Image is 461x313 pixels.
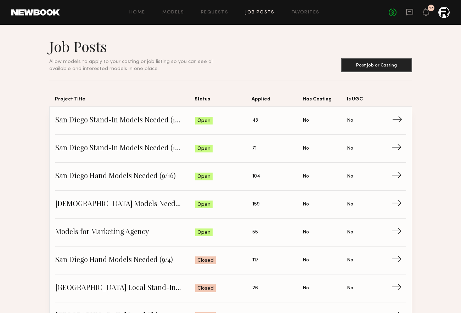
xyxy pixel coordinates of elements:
span: → [391,255,406,266]
a: Favorites [292,10,320,15]
span: [DEMOGRAPHIC_DATA] Models Needed for Marketing Agency [55,199,196,210]
span: No [347,228,353,236]
span: No [303,228,309,236]
span: → [391,227,406,238]
span: San Diego Stand-In Models Needed (10/16) [55,115,196,126]
span: No [303,256,309,264]
span: Open [197,229,210,236]
span: No [303,145,309,152]
span: Closed [197,257,214,264]
button: Post Job or Casting [341,58,412,72]
a: San Diego Hand Models Needed (9/16)Open104NoNo→ [55,163,406,191]
span: 55 [252,228,258,236]
span: Open [197,201,210,208]
span: Open [197,117,210,124]
span: 26 [252,284,258,292]
a: Models [162,10,184,15]
span: → [391,199,406,210]
span: No [303,173,309,180]
span: San Diego Hand Models Needed (9/4) [55,255,196,266]
span: No [347,201,353,208]
a: San Diego Stand-In Models Needed (10/22)Open71NoNo→ [55,135,406,163]
a: Requests [201,10,228,15]
span: Closed [197,285,214,292]
span: 71 [252,145,257,152]
span: Has Casting [303,95,347,106]
span: → [391,171,406,182]
span: No [347,117,353,124]
span: Open [197,145,210,152]
div: 17 [429,6,433,10]
span: 117 [252,256,258,264]
a: Models for Marketing AgencyOpen55NoNo→ [55,219,406,247]
span: [GEOGRAPHIC_DATA] Local Stand-Ins Needed (6/3) [55,283,196,294]
span: Allow models to apply to your casting or job listing so you can see all available and interested ... [49,59,214,71]
span: No [347,173,353,180]
a: Job Posts [245,10,275,15]
h1: Job Posts [49,37,231,55]
a: Home [129,10,145,15]
span: San Diego Stand-In Models Needed (10/22) [55,143,196,154]
span: San Diego Hand Models Needed (9/16) [55,171,196,182]
span: 43 [252,117,258,124]
span: No [347,145,353,152]
span: No [303,201,309,208]
span: Status [195,95,252,106]
span: → [391,143,406,154]
span: Is UGC [347,95,392,106]
span: → [391,283,406,294]
span: Project Title [55,95,195,106]
a: San Diego Stand-In Models Needed (10/16)Open43NoNo→ [55,107,406,135]
span: No [303,284,309,292]
span: → [392,115,406,126]
span: Open [197,173,210,180]
span: No [347,256,353,264]
span: Applied [252,95,302,106]
span: 104 [252,173,260,180]
span: No [347,284,353,292]
span: Models for Marketing Agency [55,227,196,238]
span: No [303,117,309,124]
a: San Diego Hand Models Needed (9/4)Closed117NoNo→ [55,247,406,274]
a: [GEOGRAPHIC_DATA] Local Stand-Ins Needed (6/3)Closed26NoNo→ [55,274,406,302]
a: [DEMOGRAPHIC_DATA] Models Needed for Marketing AgencyOpen159NoNo→ [55,191,406,219]
span: 159 [252,201,260,208]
